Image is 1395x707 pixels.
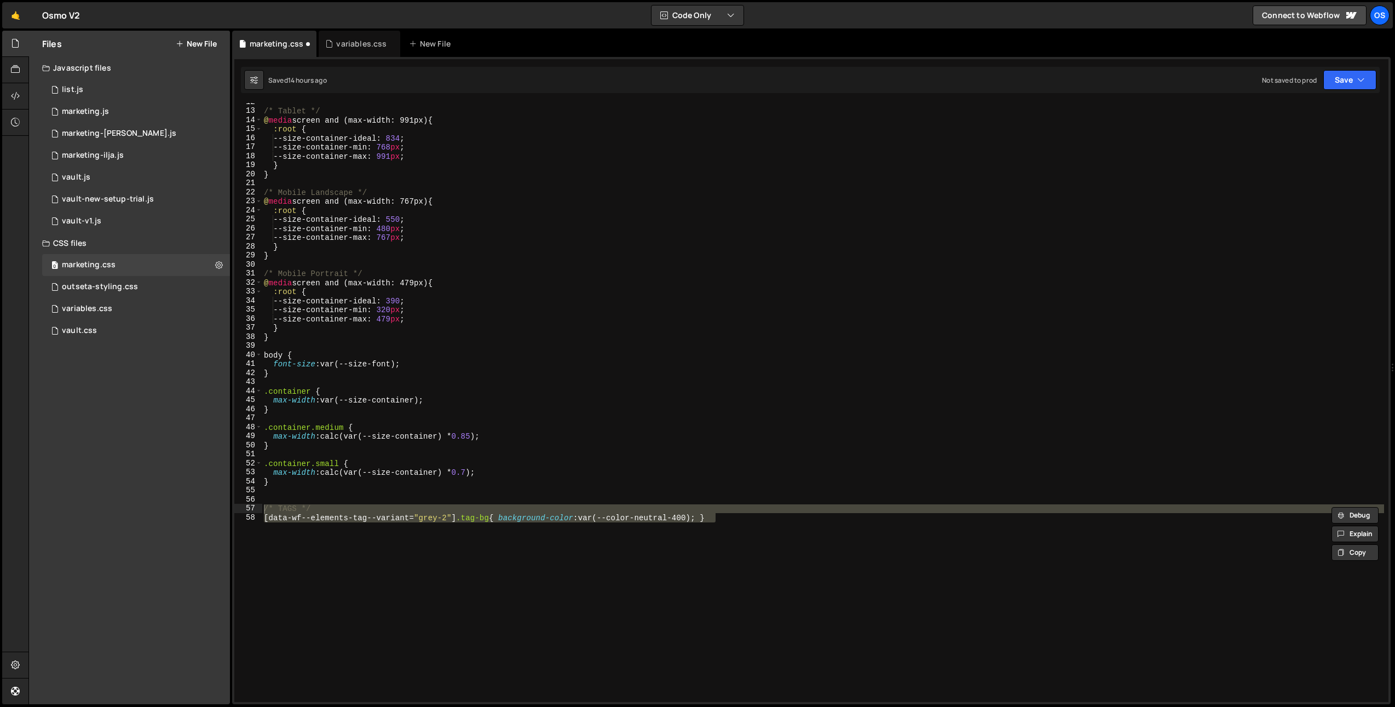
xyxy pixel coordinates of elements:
[1331,544,1379,561] button: Copy
[29,57,230,79] div: Javascript files
[2,2,29,28] a: 🤙
[234,124,262,134] div: 15
[234,395,262,405] div: 45
[234,188,262,197] div: 22
[176,39,217,48] button: New File
[42,298,230,320] div: 16596/45154.css
[234,341,262,350] div: 39
[1331,507,1379,524] button: Debug
[62,151,124,160] div: marketing-ilja.js
[234,314,262,324] div: 36
[268,76,327,85] div: Saved
[1331,526,1379,542] button: Explain
[234,413,262,423] div: 47
[42,320,230,342] div: 16596/45153.css
[288,76,327,85] div: 14 hours ago
[234,260,262,269] div: 30
[62,107,109,117] div: marketing.js
[234,278,262,288] div: 32
[42,38,62,50] h2: Files
[234,206,262,215] div: 24
[234,134,262,143] div: 16
[29,232,230,254] div: CSS files
[42,145,230,166] div: 16596/45423.js
[234,142,262,152] div: 17
[234,423,262,432] div: 48
[234,486,262,495] div: 55
[234,377,262,387] div: 43
[234,170,262,179] div: 20
[234,215,262,224] div: 25
[234,405,262,414] div: 46
[42,254,230,276] div: 16596/45446.css
[62,260,116,270] div: marketing.css
[234,197,262,206] div: 23
[42,123,230,145] div: 16596/45424.js
[62,173,90,182] div: vault.js
[234,432,262,441] div: 49
[234,459,262,468] div: 52
[234,323,262,332] div: 37
[42,276,230,298] div: 16596/45156.css
[336,38,387,49] div: variables.css
[42,79,230,101] div: 16596/45151.js
[234,233,262,242] div: 27
[234,251,262,260] div: 29
[42,9,80,22] div: Osmo V2
[409,38,455,49] div: New File
[234,359,262,369] div: 41
[234,287,262,296] div: 33
[62,194,154,204] div: vault-new-setup-trial.js
[42,210,230,232] div: 16596/45132.js
[62,85,83,95] div: list.js
[234,296,262,306] div: 34
[234,242,262,251] div: 28
[234,477,262,486] div: 54
[234,468,262,477] div: 53
[51,262,58,271] span: 0
[62,304,112,314] div: variables.css
[234,513,262,522] div: 58
[234,152,262,161] div: 18
[1262,76,1317,85] div: Not saved to prod
[234,305,262,314] div: 35
[234,441,262,450] div: 50
[652,5,743,25] button: Code Only
[1370,5,1390,25] a: Os
[234,160,262,170] div: 19
[234,269,262,278] div: 31
[234,450,262,459] div: 51
[234,179,262,188] div: 21
[234,504,262,513] div: 57
[62,216,101,226] div: vault-v1.js
[42,166,230,188] div: 16596/45133.js
[250,38,303,49] div: marketing.css
[1323,70,1376,90] button: Save
[62,326,97,336] div: vault.css
[234,495,262,504] div: 56
[234,350,262,360] div: 40
[62,282,138,292] div: outseta-styling.css
[234,387,262,396] div: 44
[1253,5,1367,25] a: Connect to Webflow
[42,101,230,123] div: 16596/45422.js
[234,116,262,125] div: 14
[234,369,262,378] div: 42
[42,188,230,210] div: 16596/45152.js
[62,129,176,139] div: marketing-[PERSON_NAME].js
[234,224,262,233] div: 26
[234,332,262,342] div: 38
[234,106,262,116] div: 13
